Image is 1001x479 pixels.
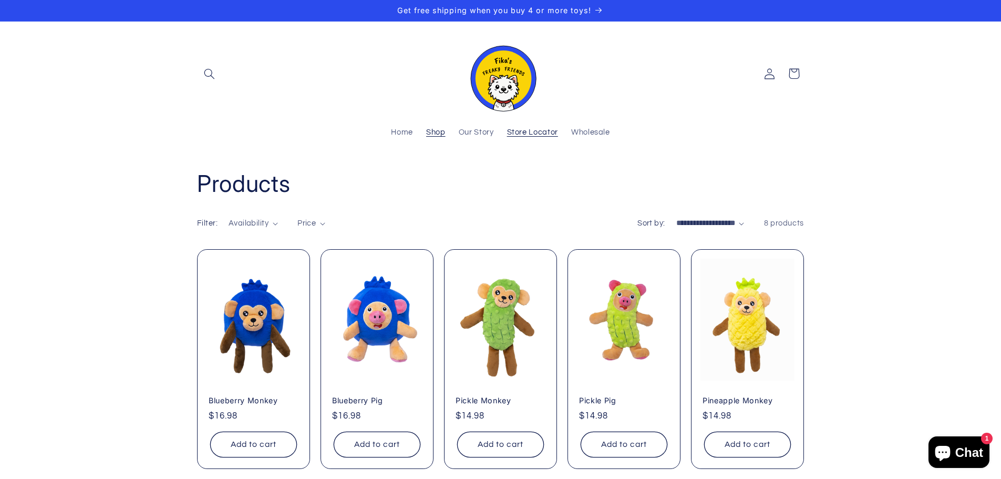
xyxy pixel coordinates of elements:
button: Add to cart [457,432,544,457]
button: Add to cart [704,432,791,457]
button: Add to cart [581,432,667,457]
a: Pickle Pig [579,396,669,405]
h2: Filter: [197,218,218,229]
span: Our Story [459,128,494,138]
a: Our Story [452,121,500,145]
summary: Availability (0 selected) [229,218,278,229]
a: Shop [419,121,452,145]
span: Shop [426,128,446,138]
a: Store Locator [500,121,564,145]
span: Get free shipping when you buy 4 or more toys! [397,6,591,15]
a: Blueberry Pig [332,396,422,405]
span: Price [297,219,316,227]
span: Availability [229,219,269,227]
a: Blueberry Monkey [209,396,298,405]
span: Store Locator [507,128,558,138]
span: 8 products [764,219,804,227]
label: Sort by: [637,219,665,227]
a: Fika's Freaky Friends [460,32,542,116]
h1: Products [197,169,804,199]
summary: Search [197,62,221,86]
span: Home [391,128,413,138]
a: Home [385,121,420,145]
a: Pickle Monkey [456,396,545,405]
a: Wholesale [564,121,616,145]
button: Add to cart [334,432,420,457]
button: Add to cart [210,432,297,457]
summary: Price [297,218,325,229]
span: Wholesale [571,128,610,138]
a: Pineapple Monkey [703,396,792,405]
inbox-online-store-chat: Shopify online store chat [925,436,993,471]
img: Fika's Freaky Friends [464,36,538,111]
